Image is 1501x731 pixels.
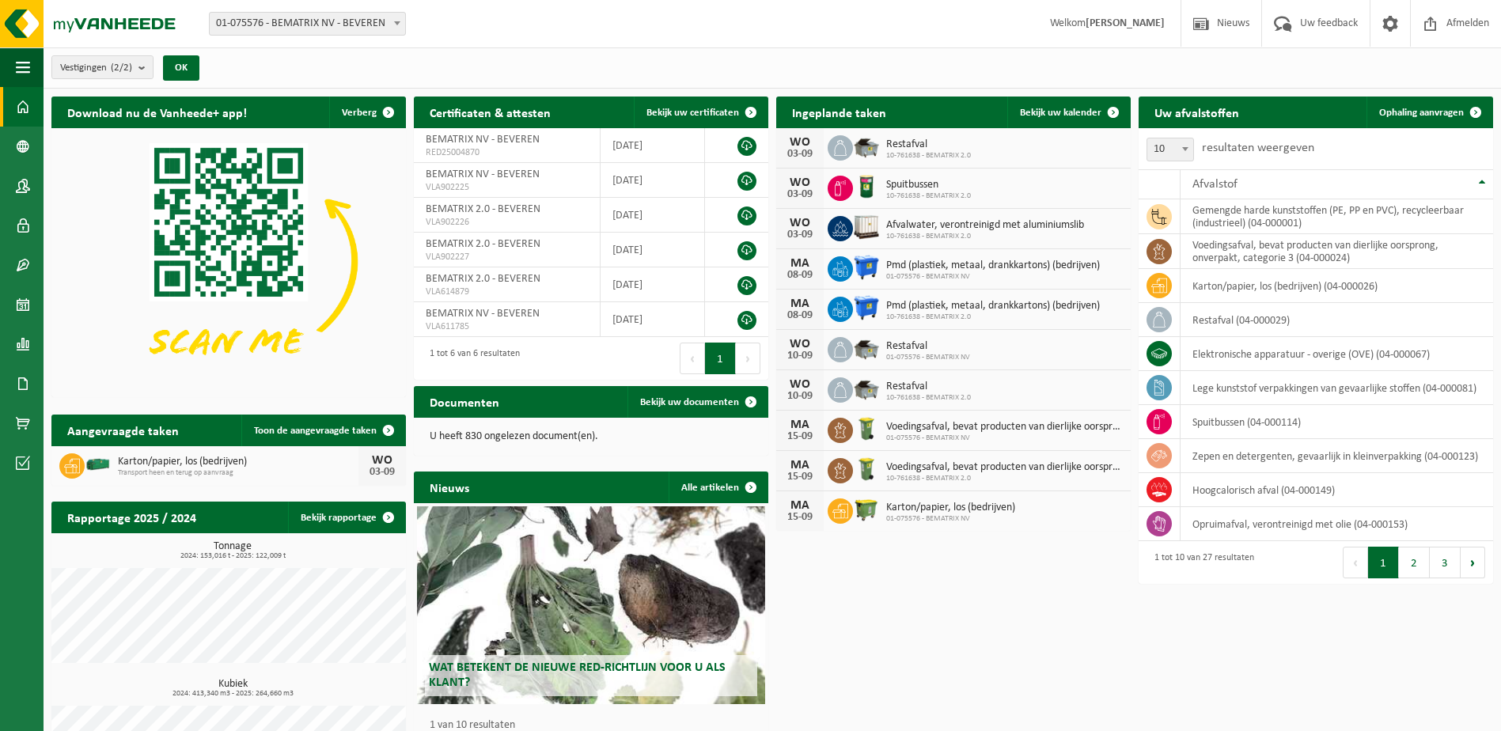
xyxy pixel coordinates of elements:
[853,173,880,200] img: PB-OT-0200-MET-00-03
[1366,97,1492,128] a: Ophaling aanvragen
[430,431,752,442] p: U heeft 830 ongelezen document(en).
[601,198,704,233] td: [DATE]
[853,496,880,523] img: WB-1100-HPE-GN-50
[1181,439,1493,473] td: zepen en detergenten, gevaarlijk in kleinverpakking (04-000123)
[853,214,880,241] img: PB-IC-1000-HPE-00-02
[1181,199,1493,234] td: gemengde harde kunststoffen (PE, PP en PVC), recycleerbaar (industrieel) (04-000001)
[784,419,816,431] div: MA
[85,451,112,478] img: HK-XZ-20-GN-00
[784,391,816,402] div: 10-09
[1181,303,1493,337] td: restafval (04-000029)
[426,273,540,285] span: BEMATRIX 2.0 - BEVEREN
[784,176,816,189] div: WO
[426,251,588,263] span: VLA902227
[784,459,816,472] div: MA
[430,720,760,731] p: 1 van 10 resultaten
[886,259,1100,272] span: Pmd (plastiek, metaal, drankkartons) (bedrijven)
[429,661,726,689] span: Wat betekent de nieuwe RED-richtlijn voor u als klant?
[118,468,358,478] span: Transport heen en terug op aanvraag
[1147,138,1194,161] span: 10
[886,381,971,393] span: Restafval
[51,128,406,394] img: Download de VHEPlus App
[111,62,132,73] count: (2/2)
[601,267,704,302] td: [DATE]
[1139,97,1255,127] h2: Uw afvalstoffen
[1147,545,1254,580] div: 1 tot 10 van 27 resultaten
[342,108,377,118] span: Verberg
[1181,507,1493,541] td: opruimafval, verontreinigd met olie (04-000153)
[1181,337,1493,371] td: elektronische apparatuur - overige (OVE) (04-000067)
[784,257,816,270] div: MA
[886,179,971,191] span: Spuitbussen
[853,456,880,483] img: WB-0140-HPE-GN-50
[254,426,377,436] span: Toon de aangevraagde taken
[1379,108,1464,118] span: Ophaling aanvragen
[414,97,567,127] h2: Certificaten & attesten
[853,375,880,402] img: WB-5000-GAL-GY-01
[784,431,816,442] div: 15-09
[784,229,816,241] div: 03-09
[1430,547,1461,578] button: 3
[209,12,406,36] span: 01-075576 - BEMATRIX NV - BEVEREN
[417,506,764,704] a: Wat betekent de nieuwe RED-richtlijn voor u als klant?
[784,297,816,310] div: MA
[60,56,132,80] span: Vestigingen
[853,294,880,321] img: WB-1100-HPE-BE-01
[426,146,588,159] span: RED25004870
[366,467,398,478] div: 03-09
[705,343,736,374] button: 1
[1343,547,1368,578] button: Previous
[886,151,971,161] span: 10-761638 - BEMATRIX 2.0
[776,97,902,127] h2: Ingeplande taken
[426,308,540,320] span: BEMATRIX NV - BEVEREN
[51,97,263,127] h2: Download nu de Vanheede+ app!
[601,302,704,337] td: [DATE]
[1181,234,1493,269] td: voedingsafval, bevat producten van dierlijke oorsprong, onverpakt, categorie 3 (04-000024)
[1192,178,1238,191] span: Afvalstof
[634,97,767,128] a: Bekijk uw certificaten
[784,189,816,200] div: 03-09
[1181,405,1493,439] td: spuitbussen (04-000114)
[210,13,405,35] span: 01-075576 - BEMATRIX NV - BEVEREN
[886,502,1015,514] span: Karton/papier, los (bedrijven)
[1368,547,1399,578] button: 1
[1020,108,1101,118] span: Bekijk uw kalender
[627,386,767,418] a: Bekijk uw documenten
[784,270,816,281] div: 08-09
[1181,269,1493,303] td: karton/papier, los (bedrijven) (04-000026)
[1181,473,1493,507] td: hoogcalorisch afval (04-000149)
[1181,371,1493,405] td: lege kunststof verpakkingen van gevaarlijke stoffen (04-000081)
[886,393,971,403] span: 10-761638 - BEMATRIX 2.0
[1202,142,1314,154] label: resultaten weergeven
[886,138,971,151] span: Restafval
[784,149,816,160] div: 03-09
[886,514,1015,524] span: 01-075576 - BEMATRIX NV
[426,238,540,250] span: BEMATRIX 2.0 - BEVEREN
[601,233,704,267] td: [DATE]
[646,108,739,118] span: Bekijk uw certificaten
[886,300,1100,312] span: Pmd (plastiek, metaal, drankkartons) (bedrijven)
[426,169,540,180] span: BEMATRIX NV - BEVEREN
[886,340,970,353] span: Restafval
[784,472,816,483] div: 15-09
[886,232,1084,241] span: 10-761638 - BEMATRIX 2.0
[669,472,767,503] a: Alle artikelen
[784,499,816,512] div: MA
[886,434,1123,443] span: 01-075576 - BEMATRIX NV
[680,343,705,374] button: Previous
[59,690,406,698] span: 2024: 413,340 m3 - 2025: 264,660 m3
[51,55,154,79] button: Vestigingen(2/2)
[414,472,485,502] h2: Nieuws
[784,350,816,362] div: 10-09
[784,217,816,229] div: WO
[853,415,880,442] img: WB-0140-HPE-GN-50
[422,341,520,376] div: 1 tot 6 van 6 resultaten
[414,386,515,417] h2: Documenten
[426,203,540,215] span: BEMATRIX 2.0 - BEVEREN
[886,272,1100,282] span: 01-075576 - BEMATRIX NV
[426,134,540,146] span: BEMATRIX NV - BEVEREN
[784,310,816,321] div: 08-09
[241,415,404,446] a: Toon de aangevraagde taken
[886,474,1123,483] span: 10-761638 - BEMATRIX 2.0
[853,335,880,362] img: WB-5000-GAL-GY-01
